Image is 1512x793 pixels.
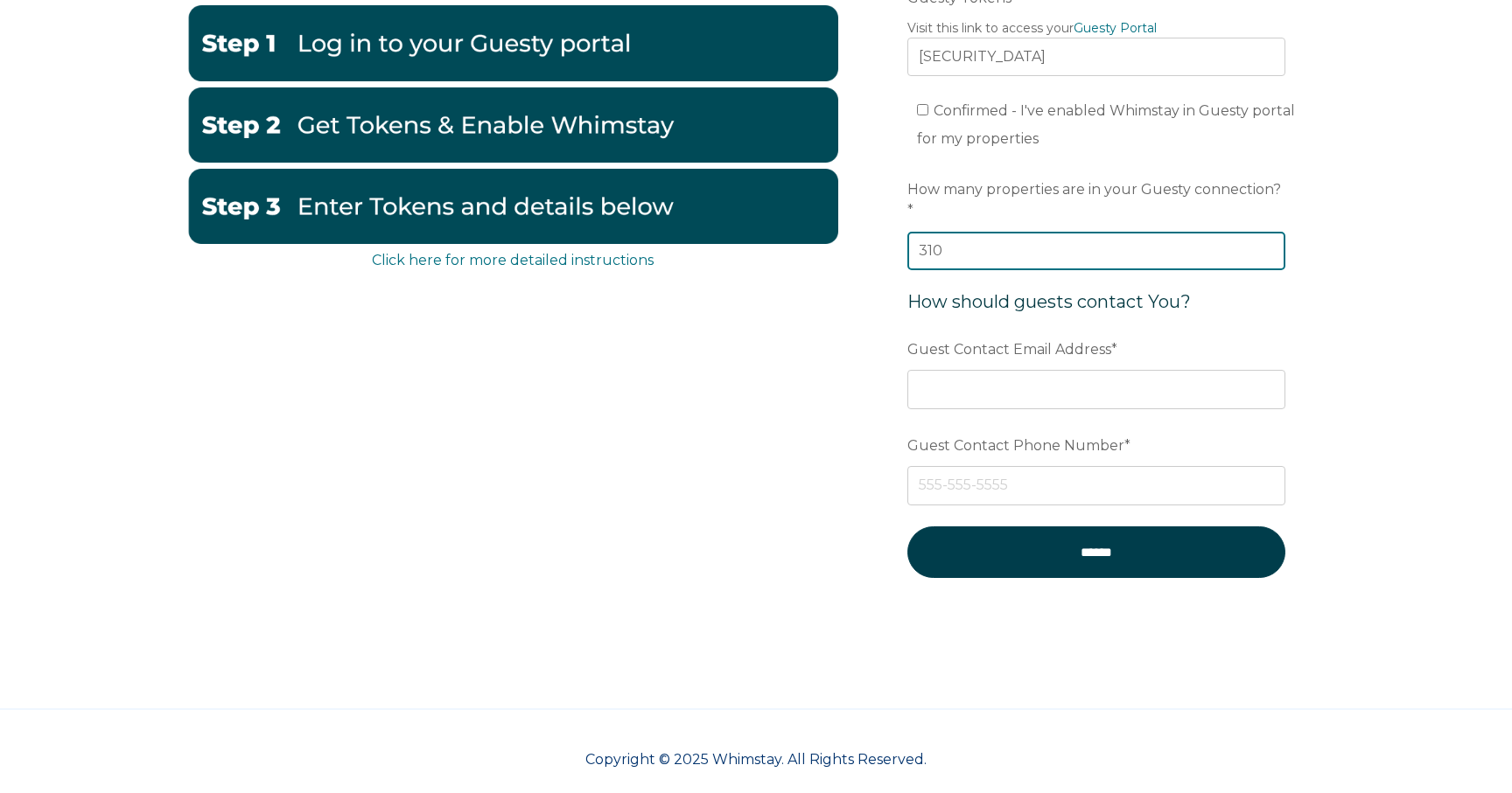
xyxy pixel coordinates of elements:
input: 555-555-5555 [907,466,1285,504]
input: Confirmed - I've enabled Whimstay in Guesty portal for my properties [917,104,928,115]
input: Example: eyJhbGciOiJIUzI1NiIsInR5cCI6IkpXVCJ9.eyJ0b2tlbklkIjoiNjQ2NjA0ODdiNWE1Njg1NzkyMGNjYThkIiw... [907,38,1285,76]
img: GuestyTokensandenable [187,87,838,163]
a: Guesty Portal [1074,20,1157,36]
p: Copyright © 2025 Whimstay. All Rights Reserved. [187,749,1325,770]
span: How many properties are in your Guesty connection? [907,176,1281,203]
span: Guest Contact Phone Number [907,432,1124,459]
span: Confirmed - I've enabled Whimstay in Guesty portal for my properties [917,102,1295,147]
span: How should guests contact You? [907,291,1191,312]
img: EnterbelowGuesty [187,169,838,244]
img: Guestystep1-2 [187,5,838,80]
a: Click here for more detailed instructions [372,252,654,268]
span: Guest Contact Email Address [907,336,1111,363]
legend: Visit this link to access your [907,19,1285,38]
